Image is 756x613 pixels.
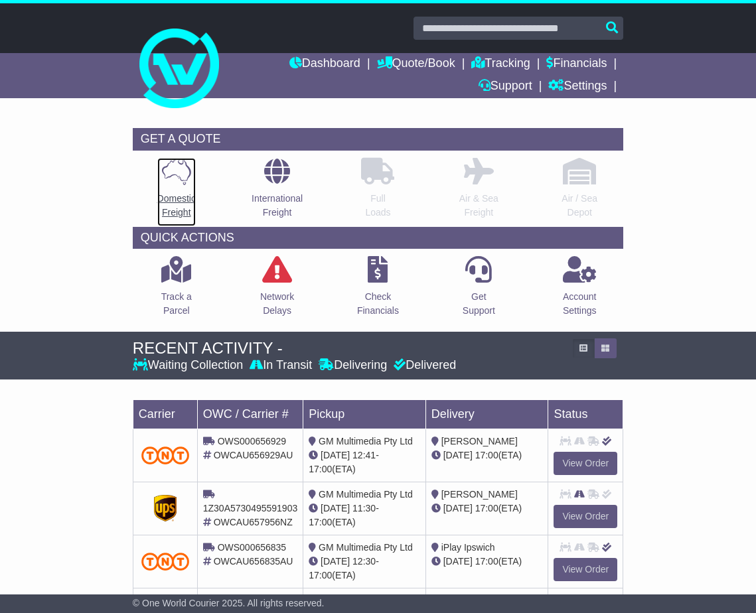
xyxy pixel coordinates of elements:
td: Delivery [425,399,548,429]
a: Settings [548,76,607,98]
div: Delivering [315,358,390,373]
div: (ETA) [431,555,543,569]
div: - (ETA) [309,448,420,476]
p: Check Financials [357,290,399,318]
td: Status [548,399,623,429]
a: Dashboard [289,53,360,76]
span: © One World Courier 2025. All rights reserved. [133,598,325,608]
a: Tracking [471,53,530,76]
p: Domestic Freight [157,192,196,220]
a: AccountSettings [562,255,597,325]
span: [DATE] [443,450,473,460]
a: NetworkDelays [260,255,295,325]
span: 17:00 [309,464,332,474]
span: [PERSON_NAME] [441,489,518,500]
span: 12:41 [352,450,376,460]
p: Account Settings [563,290,597,318]
span: OWCAU657956NZ [214,517,293,527]
div: (ETA) [431,448,543,462]
p: International Freight [252,192,303,220]
span: 17:00 [475,450,498,460]
a: Quote/Book [377,53,455,76]
a: Support [479,76,532,98]
div: (ETA) [431,502,543,515]
span: OWS000656929 [218,436,287,446]
span: GM Multimedia Pty Ltd [319,436,413,446]
div: GET A QUOTE [133,128,623,151]
span: OWS000656835 [218,542,287,553]
div: Delivered [390,358,456,373]
span: 17:00 [475,503,498,513]
span: 11:30 [352,503,376,513]
p: Air / Sea Depot [562,192,597,220]
span: 17:00 [309,570,332,580]
p: Network Delays [260,290,294,318]
span: 17:00 [309,517,332,527]
span: GM Multimedia Pty Ltd [319,489,413,500]
div: - (ETA) [309,555,420,582]
a: DomesticFreight [157,157,196,227]
span: [DATE] [321,556,350,567]
div: - (ETA) [309,502,420,529]
td: OWC / Carrier # [197,399,303,429]
div: RECENT ACTIVITY - [133,339,566,358]
span: [DATE] [321,450,350,460]
td: Carrier [133,399,197,429]
div: In Transit [246,358,315,373]
span: 1Z30A5730495591903 [203,503,297,513]
span: OWCAU656929AU [214,450,293,460]
img: TNT_Domestic.png [141,446,189,464]
span: GM Multimedia Pty Ltd [319,542,413,553]
span: 12:30 [352,556,376,567]
img: GetCarrierServiceDarkLogo [154,495,177,521]
a: View Order [554,505,617,528]
a: View Order [554,452,617,475]
p: Get Support [463,290,495,318]
span: [PERSON_NAME] [441,436,518,446]
div: Waiting Collection [133,358,246,373]
span: 17:00 [475,556,498,567]
a: View Order [554,558,617,581]
span: [DATE] [443,556,473,567]
a: Track aParcel [161,255,192,325]
p: Full Loads [361,192,394,220]
a: GetSupport [462,255,496,325]
td: Pickup [303,399,426,429]
span: [DATE] [443,503,473,513]
a: Financials [546,53,607,76]
p: Air & Sea Freight [459,192,498,220]
div: QUICK ACTIONS [133,227,623,249]
span: [DATE] [321,503,350,513]
p: Track a Parcel [161,290,192,318]
a: InternationalFreight [251,157,303,227]
a: CheckFinancials [356,255,400,325]
img: TNT_Domestic.png [141,553,189,570]
span: OWCAU656835AU [214,556,293,567]
span: iPlay Ipswich [441,542,495,553]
